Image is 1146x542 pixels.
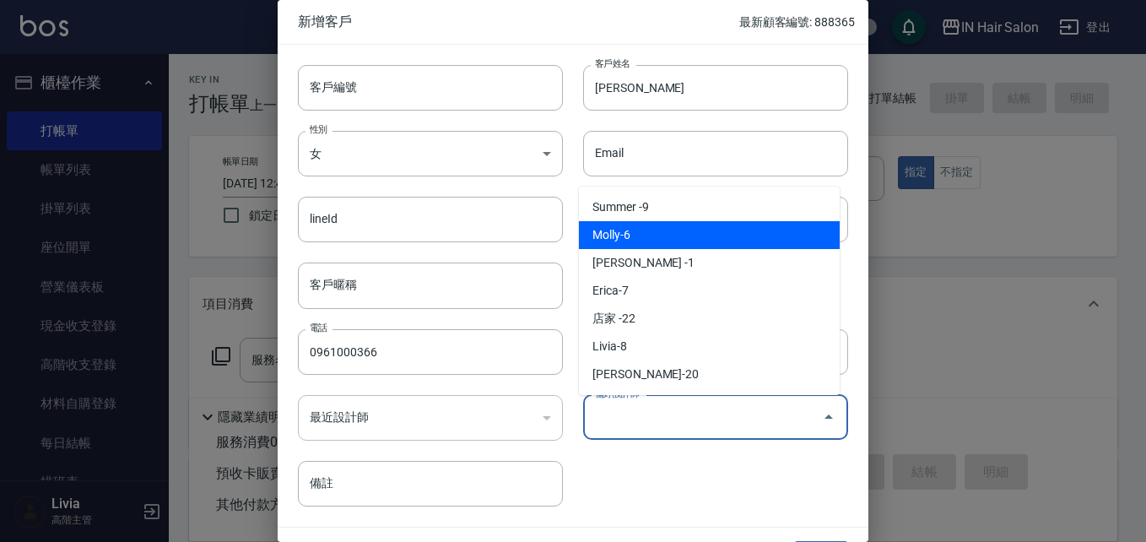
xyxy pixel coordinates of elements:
[815,404,842,431] button: Close
[595,388,639,400] label: 偏好設計師
[298,14,739,30] span: 新增客戶
[310,123,327,136] label: 性別
[310,322,327,334] label: 電話
[579,360,840,388] li: [PERSON_NAME]-20
[298,131,563,176] div: 女
[579,249,840,277] li: [PERSON_NAME] -1
[595,57,630,70] label: 客戶姓名
[579,277,840,305] li: Erica-7
[579,333,840,360] li: Livia-8
[579,193,840,221] li: Summer -9
[579,305,840,333] li: 店家 -22
[579,221,840,249] li: Molly-6
[739,14,855,31] p: 最新顧客編號: 888365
